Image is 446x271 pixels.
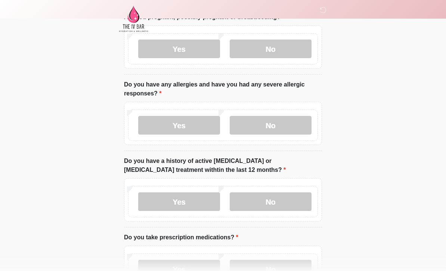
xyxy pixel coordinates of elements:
[230,192,312,211] label: No
[138,192,220,211] label: Yes
[230,40,312,58] label: No
[138,40,220,58] label: Yes
[138,116,220,135] label: Yes
[117,6,150,32] img: The IV Bar, LLC Logo
[124,233,238,242] label: Do you take prescription medications?
[124,157,322,174] label: Do you have a history of active [MEDICAL_DATA] or [MEDICAL_DATA] treatment withtin the last 12 mo...
[230,116,312,135] label: No
[124,80,322,98] label: Do you have any allergies and have you had any severe allergic responses?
